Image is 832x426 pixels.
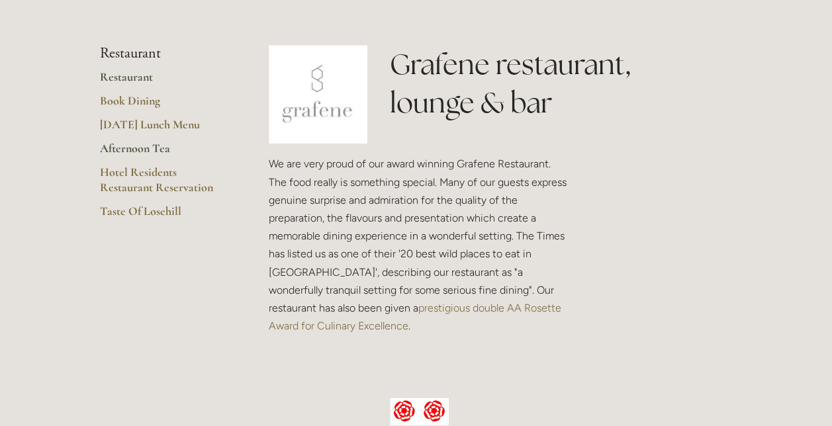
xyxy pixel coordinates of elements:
h1: Grafene restaurant, lounge & bar [390,45,732,123]
a: Taste Of Losehill [100,204,226,228]
a: [DATE] Lunch Menu [100,117,226,141]
img: grafene.jpg [269,45,368,144]
li: Restaurant [100,45,226,62]
a: Restaurant [100,69,226,93]
a: Hotel Residents Restaurant Reservation [100,165,226,204]
a: Book Dining [100,93,226,117]
a: Afternoon Tea [100,141,226,165]
p: We are very proud of our award winning Grafene Restaurant. The food really is something special. ... [269,155,571,335]
img: AA culinary excellence.jpg [390,398,449,425]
